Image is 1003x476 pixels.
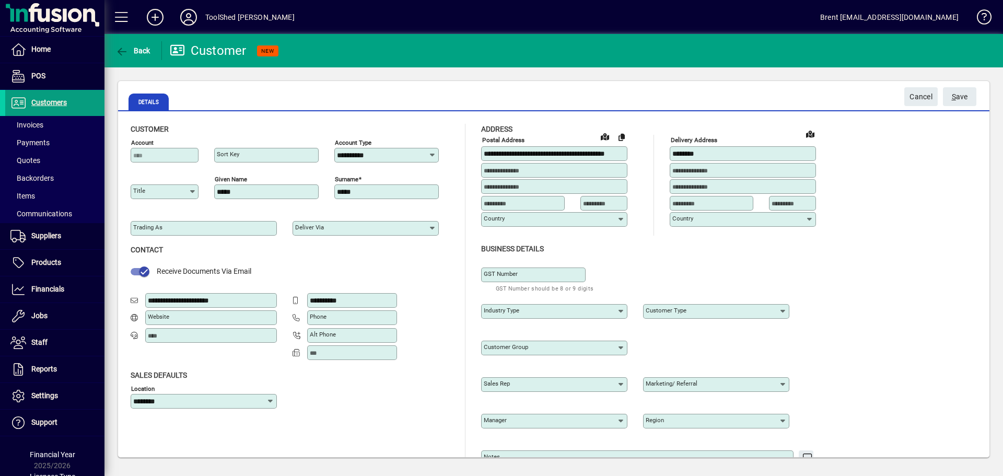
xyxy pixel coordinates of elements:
[5,330,104,356] a: Staff
[646,380,697,387] mat-label: Marketing/ Referral
[157,267,251,275] span: Receive Documents Via Email
[10,174,54,182] span: Backorders
[10,121,43,129] span: Invoices
[10,138,50,147] span: Payments
[30,450,75,459] span: Financial Year
[31,365,57,373] span: Reports
[5,276,104,303] a: Financials
[31,258,61,266] span: Products
[31,311,48,320] span: Jobs
[131,385,155,392] mat-label: Location
[10,192,35,200] span: Items
[943,87,976,106] button: Save
[129,94,169,110] span: Details
[5,383,104,409] a: Settings
[5,303,104,329] a: Jobs
[5,152,104,169] a: Quotes
[646,416,664,424] mat-label: Region
[597,128,613,145] a: View on map
[261,48,274,54] span: NEW
[131,371,187,379] span: Sales defaults
[672,215,693,222] mat-label: Country
[5,205,104,223] a: Communications
[335,176,358,183] mat-label: Surname
[484,453,500,460] mat-label: Notes
[481,245,544,253] span: Business details
[952,92,956,101] span: S
[115,47,150,55] span: Back
[484,380,510,387] mat-label: Sales rep
[909,88,932,106] span: Cancel
[5,63,104,89] a: POS
[969,2,990,36] a: Knowledge Base
[5,223,104,249] a: Suppliers
[131,246,163,254] span: Contact
[310,331,336,338] mat-label: Alt Phone
[133,187,145,194] mat-label: Title
[484,215,505,222] mat-label: Country
[5,134,104,152] a: Payments
[172,8,205,27] button: Profile
[31,418,57,426] span: Support
[170,42,247,59] div: Customer
[481,125,512,133] span: Address
[131,139,154,146] mat-label: Account
[5,187,104,205] a: Items
[31,285,64,293] span: Financials
[215,176,247,183] mat-label: Given name
[295,224,324,231] mat-label: Deliver via
[104,41,162,60] app-page-header-button: Back
[5,250,104,276] a: Products
[5,116,104,134] a: Invoices
[952,88,968,106] span: ave
[484,416,507,424] mat-label: Manager
[31,338,48,346] span: Staff
[646,307,686,314] mat-label: Customer type
[113,41,153,60] button: Back
[205,9,295,26] div: ToolShed [PERSON_NAME]
[31,231,61,240] span: Suppliers
[5,37,104,63] a: Home
[133,224,162,231] mat-label: Trading as
[5,410,104,436] a: Support
[148,313,169,320] mat-label: Website
[802,125,819,142] a: View on map
[904,87,938,106] button: Cancel
[484,307,519,314] mat-label: Industry type
[496,282,594,294] mat-hint: GST Number should be 8 or 9 digits
[31,98,67,107] span: Customers
[31,45,51,53] span: Home
[310,313,326,320] mat-label: Phone
[31,72,45,80] span: POS
[31,391,58,400] span: Settings
[335,139,371,146] mat-label: Account Type
[131,125,169,133] span: Customer
[5,169,104,187] a: Backorders
[5,356,104,382] a: Reports
[484,270,518,277] mat-label: GST Number
[820,9,959,26] div: Brent [EMAIL_ADDRESS][DOMAIN_NAME]
[10,210,72,218] span: Communications
[217,150,239,158] mat-label: Sort key
[613,129,630,145] button: Copy to Delivery address
[138,8,172,27] button: Add
[10,156,40,165] span: Quotes
[484,343,528,351] mat-label: Customer group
